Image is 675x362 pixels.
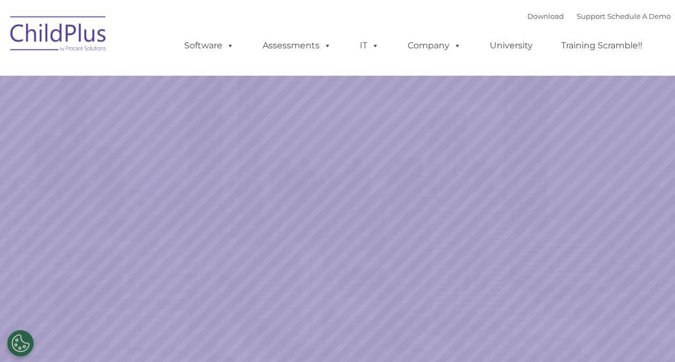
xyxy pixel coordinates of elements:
[607,12,671,20] a: Schedule A Demo
[479,35,543,56] a: University
[349,35,390,56] a: IT
[397,35,472,56] a: Company
[7,330,34,357] button: Cookies Settings
[577,12,605,20] a: Support
[527,12,671,20] font: |
[252,35,342,56] a: Assessments
[459,201,570,231] a: Learn More
[527,12,564,20] a: Download
[550,35,653,56] a: Training Scramble!!
[173,35,245,56] a: Software
[5,9,112,62] img: ChildPlus by Procare Solutions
